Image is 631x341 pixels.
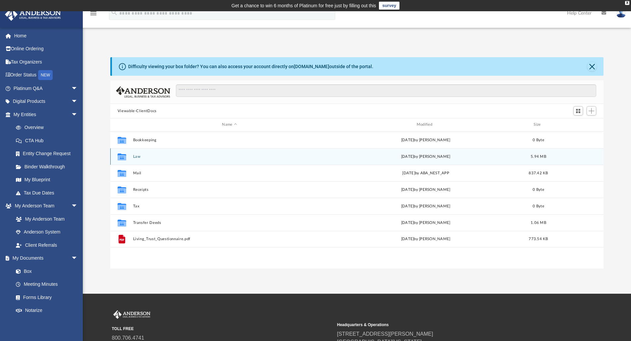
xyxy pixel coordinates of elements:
[5,199,84,213] a: My Anderson Teamarrow_drop_down
[329,187,522,192] div: [DATE] by [PERSON_NAME]
[111,9,118,16] i: search
[625,1,629,5] div: close
[529,171,548,175] span: 837.42 KB
[9,291,81,304] a: Forms Library
[113,122,130,128] div: id
[329,236,522,242] div: [DATE] by [PERSON_NAME]
[232,2,376,10] div: Get a chance to win 6 months of Platinum for free just by filling out this
[71,82,84,95] span: arrow_drop_down
[329,220,522,226] div: [DATE] by [PERSON_NAME]
[573,106,583,115] button: Switch to Grid View
[5,29,88,42] a: Home
[133,188,326,192] button: Receipts
[9,238,84,252] a: Client Referrals
[5,317,84,330] a: Online Learningarrow_drop_down
[9,278,84,291] a: Meeting Minutes
[133,154,326,159] button: Law
[110,132,604,269] div: grid
[133,138,326,142] button: Bookkeeping
[5,42,88,56] a: Online Ordering
[531,154,546,158] span: 5.94 MB
[9,212,81,226] a: My Anderson Team
[9,226,84,239] a: Anderson System
[329,153,522,159] div: [DATE] by [PERSON_NAME]
[329,170,522,176] div: [DATE] by ABA_NEST_APP
[554,122,601,128] div: id
[5,252,84,265] a: My Documentsarrow_drop_down
[329,203,522,209] div: [DATE] by [PERSON_NAME]
[587,62,597,71] button: Close
[133,221,326,225] button: Transfer Deeds
[9,265,81,278] a: Box
[9,186,88,199] a: Tax Due Dates
[133,171,326,175] button: Mail
[71,317,84,330] span: arrow_drop_down
[337,322,558,328] small: Headquarters & Operations
[112,326,333,332] small: TOLL FREE
[89,9,97,17] i: menu
[133,237,326,241] button: Living_Trust_Questionnaire.pdf
[38,70,53,80] div: NEW
[294,64,329,69] a: [DOMAIN_NAME]
[71,252,84,265] span: arrow_drop_down
[9,147,88,160] a: Entity Change Request
[5,55,88,68] a: Tax Organizers
[9,304,84,317] a: Notarize
[89,13,97,17] a: menu
[329,137,522,143] div: [DATE] by [PERSON_NAME]
[587,106,597,115] button: Add
[3,8,63,21] img: Anderson Advisors Platinum Portal
[9,134,88,147] a: CTA Hub
[533,138,544,142] span: 0 Byte
[9,173,84,187] a: My Blueprint
[176,84,596,97] input: Search files and folders
[531,221,546,224] span: 1.06 MB
[71,199,84,213] span: arrow_drop_down
[337,331,433,337] a: [STREET_ADDRESS][PERSON_NAME]
[128,63,373,70] div: Difficulty viewing your box folder? You can also access your account directly on outside of the p...
[112,310,152,319] img: Anderson Advisors Platinum Portal
[132,122,326,128] div: Name
[329,122,522,128] div: Modified
[379,2,399,10] a: survey
[525,122,552,128] div: Size
[71,95,84,108] span: arrow_drop_down
[112,335,144,341] a: 800.706.4741
[5,82,88,95] a: Platinum Q&Aarrow_drop_down
[533,188,544,191] span: 0 Byte
[529,237,548,241] span: 773.54 KB
[5,108,88,121] a: My Entitiesarrow_drop_down
[5,95,88,108] a: Digital Productsarrow_drop_down
[5,68,88,82] a: Order StatusNEW
[533,204,544,208] span: 0 Byte
[616,8,626,18] img: User Pic
[71,108,84,121] span: arrow_drop_down
[118,108,157,114] button: Viewable-ClientDocs
[133,204,326,208] button: Tax
[9,121,88,134] a: Overview
[9,160,88,173] a: Binder Walkthrough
